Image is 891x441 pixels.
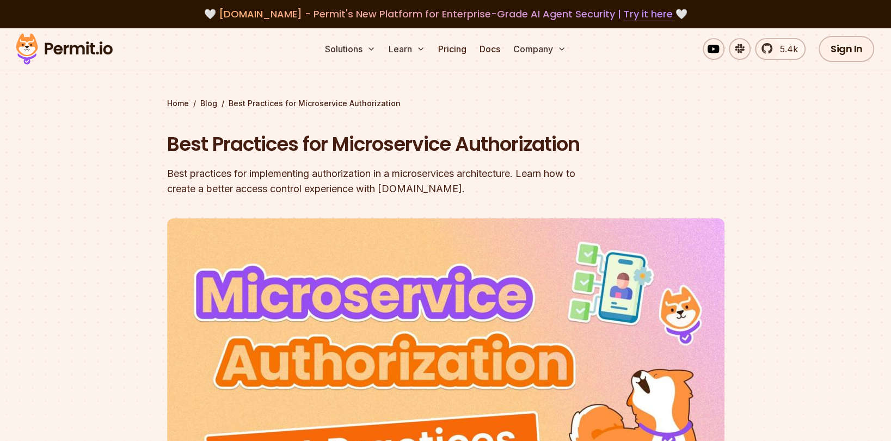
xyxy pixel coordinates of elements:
div: / / [167,98,724,109]
button: Solutions [321,38,380,60]
button: Learn [384,38,429,60]
a: Sign In [819,36,875,62]
a: Pricing [434,38,471,60]
a: Blog [200,98,217,109]
span: [DOMAIN_NAME] - Permit's New Platform for Enterprise-Grade AI Agent Security | [219,7,673,21]
div: Best practices for implementing authorization in a microservices architecture. Learn how to creat... [167,166,585,197]
a: Try it here [624,7,673,21]
span: 5.4k [773,42,798,56]
button: Company [509,38,570,60]
h1: Best Practices for Microservice Authorization [167,131,585,158]
div: 🤍 🤍 [26,7,865,22]
a: Docs [475,38,505,60]
img: Permit logo [11,30,118,68]
a: 5.4k [755,38,806,60]
a: Home [167,98,189,109]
